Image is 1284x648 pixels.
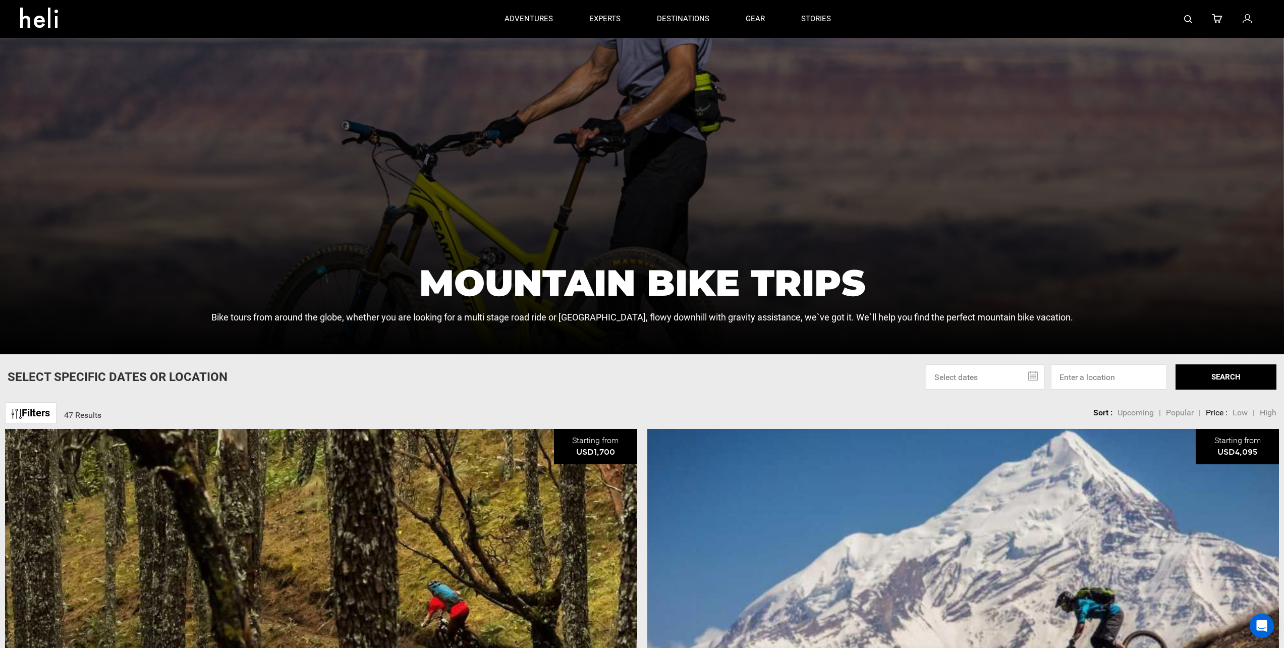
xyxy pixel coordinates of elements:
[505,14,553,24] p: adventures
[1176,364,1276,390] button: SEARCH
[1206,407,1227,419] li: Price :
[1166,408,1194,417] span: Popular
[1184,15,1192,23] img: search-bar-icon.svg
[5,402,57,424] a: Filters
[12,409,22,419] img: btn-icon.svg
[1118,408,1154,417] span: Upcoming
[657,14,709,24] p: destinations
[1159,407,1161,419] li: |
[64,410,101,420] span: 47 Results
[1233,408,1248,417] span: Low
[8,368,228,386] p: Select Specific Dates Or Location
[1051,364,1167,390] input: Enter a location
[589,14,621,24] p: experts
[1199,407,1201,419] li: |
[1093,407,1112,419] li: Sort :
[1250,614,1274,638] div: Open Intercom Messenger
[1260,408,1276,417] span: High
[1253,407,1255,419] li: |
[211,264,1073,301] h1: Mountain Bike Trips
[211,311,1073,324] p: Bike tours from around the globe, whether you are looking for a multi stage road ride or [GEOGRAP...
[926,364,1045,390] input: Select dates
